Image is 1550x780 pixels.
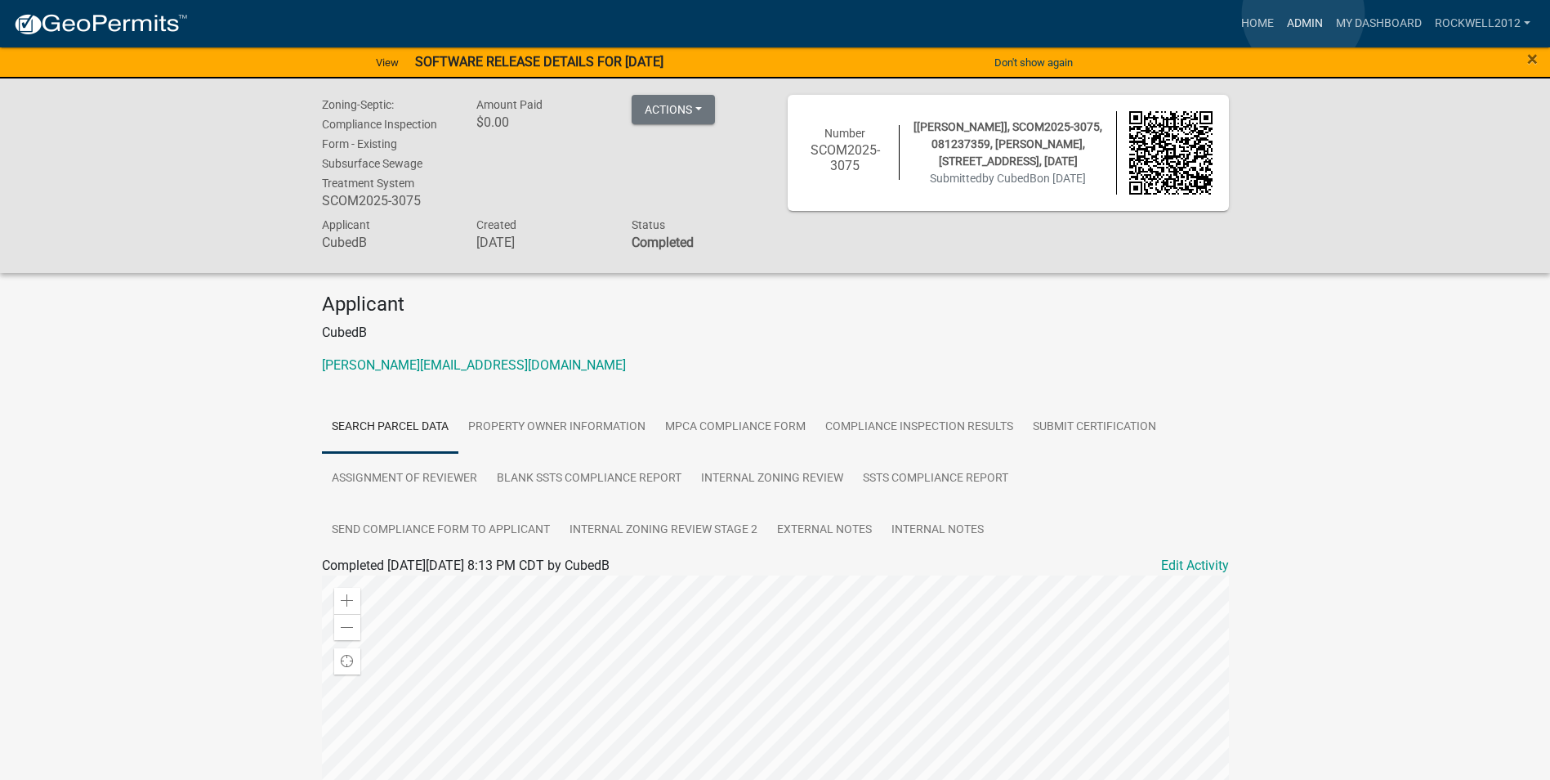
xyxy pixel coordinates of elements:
div: Zoom out [334,614,360,640]
span: [[PERSON_NAME]], SCOM2025-3075, 081237359, [PERSON_NAME], [STREET_ADDRESS], [DATE] [913,120,1102,168]
h6: SCOM2025-3075 [322,193,453,208]
button: Close [1527,49,1538,69]
span: Completed [DATE][DATE] 8:13 PM CDT by CubedB [322,558,610,573]
span: Zoning-Septic: Compliance Inspection Form - Existing Subsurface Sewage Treatment System [322,98,437,190]
div: Find my location [334,648,360,675]
a: Submit Certification [1023,401,1166,454]
button: Don't show again [988,49,1079,76]
div: Zoom in [334,588,360,614]
h6: CubedB [322,235,453,250]
a: Home [1235,8,1280,39]
button: Actions [632,95,715,124]
a: Property Owner Information [458,401,655,454]
a: Rockwell2012 [1428,8,1537,39]
span: Submitted on [DATE] [930,172,1086,185]
span: Status [632,218,665,231]
strong: SOFTWARE RELEASE DETAILS FOR [DATE] [415,54,663,69]
h6: $0.00 [476,114,607,130]
a: SSTS Compliance Report [853,453,1018,505]
strong: Completed [632,235,694,250]
h6: [DATE] [476,235,607,250]
img: QR code [1129,111,1213,195]
a: MPCA Compliance Form [655,401,815,454]
span: × [1527,47,1538,70]
a: Admin [1280,8,1329,39]
a: Search Parcel Data [322,401,458,454]
a: Send Compliance Form to Applicant [322,504,560,557]
a: Compliance Inspection Results [815,401,1023,454]
a: [PERSON_NAME][EMAIL_ADDRESS][DOMAIN_NAME] [322,357,626,373]
a: Internal Zoning Review [691,453,853,505]
p: CubedB [322,323,1229,343]
h4: Applicant [322,293,1229,316]
span: by CubedB [982,172,1037,185]
a: Edit Activity [1161,556,1229,576]
span: Created [476,218,516,231]
a: External Notes [767,504,882,557]
a: Assignment of Reviewer [322,453,487,505]
a: My Dashboard [1329,8,1428,39]
span: Amount Paid [476,98,543,111]
a: Blank SSTS Compliance Report [487,453,691,505]
span: Applicant [322,218,370,231]
span: Number [824,127,865,140]
a: Internal Zoning Review Stage 2 [560,504,767,557]
h6: SCOM2025-3075 [804,142,887,173]
a: Internal Notes [882,504,994,557]
a: View [369,49,405,76]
